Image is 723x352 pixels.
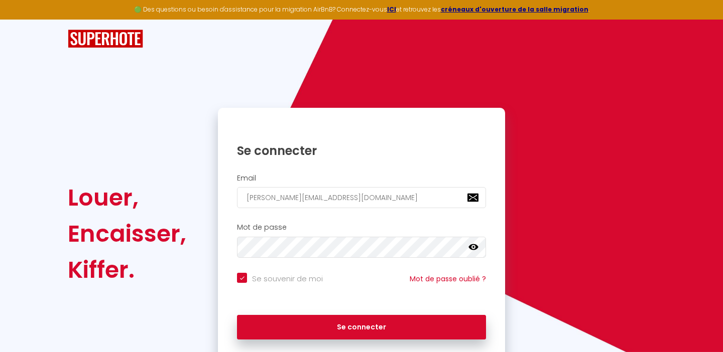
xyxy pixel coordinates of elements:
[237,315,486,340] button: Se connecter
[237,143,486,158] h1: Se connecter
[410,274,486,284] a: Mot de passe oublié ?
[68,216,186,252] div: Encaisser,
[68,30,143,48] img: SuperHote logo
[68,252,186,288] div: Kiffer.
[237,187,486,208] input: Ton Email
[387,5,396,14] a: ICI
[441,5,588,14] a: créneaux d'ouverture de la salle migration
[68,180,186,216] div: Louer,
[237,174,486,183] h2: Email
[237,223,486,232] h2: Mot de passe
